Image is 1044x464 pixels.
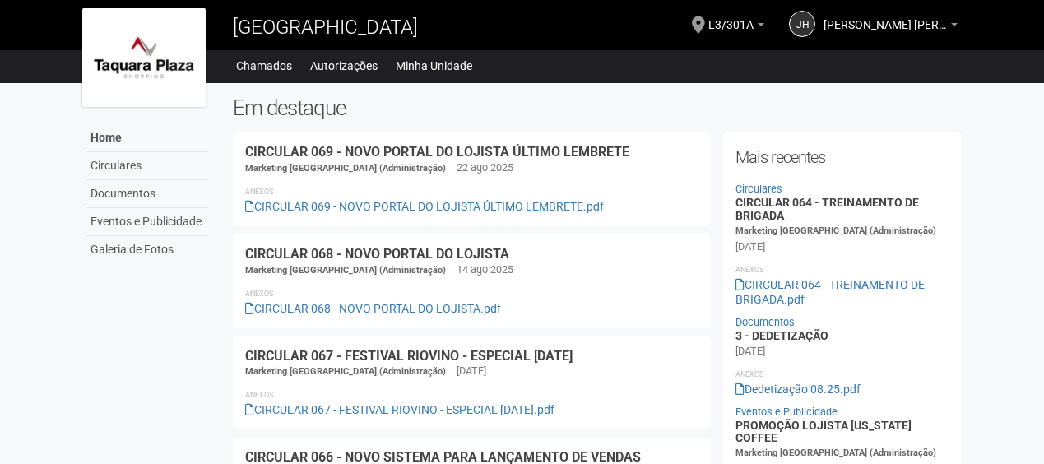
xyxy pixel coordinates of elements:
span: Marketing [GEOGRAPHIC_DATA] (Administração) [245,366,446,377]
li: Anexos [245,184,698,199]
a: Dedetização 08.25.pdf [735,383,861,396]
a: CIRCULAR 067 - FESTIVAL RIOVINO - ESPECIAL [DATE] [245,348,573,364]
a: Circulares [735,183,782,195]
span: Judith Helena [824,2,947,31]
a: Circulares [86,152,208,180]
span: [GEOGRAPHIC_DATA] [233,16,418,39]
a: CIRCULAR 067 - FESTIVAL RIOVINO - ESPECIAL [DATE].pdf [245,403,554,416]
div: [DATE] [457,364,486,378]
span: Marketing [GEOGRAPHIC_DATA] (Administração) [245,265,446,276]
a: PROMOÇÃO LOJISTA [US_STATE] COFFEE [735,419,912,444]
li: Anexos [245,286,698,301]
div: [DATE] [735,239,765,254]
a: 3 - DEDETIZAÇÃO [735,329,828,342]
a: L3/301A [708,21,764,34]
div: [DATE] [735,344,765,359]
a: Autorizações [310,54,378,77]
a: Home [86,124,208,152]
a: Eventos e Publicidade [86,208,208,236]
h2: Em destaque [233,95,963,120]
li: Anexos [245,387,698,402]
a: Documentos [735,316,795,328]
a: Eventos e Publicidade [735,406,838,418]
li: Anexos [735,262,950,277]
a: [PERSON_NAME] [PERSON_NAME] [824,21,958,34]
a: CIRCULAR 069 - NOVO PORTAL DO LOJISTA ÚLTIMO LEMBRETE [245,144,629,160]
a: CIRCULAR 069 - NOVO PORTAL DO LOJISTA ÚLTIMO LEMBRETE.pdf [245,200,604,213]
span: L3/301A [708,2,754,31]
span: Marketing [GEOGRAPHIC_DATA] (Administração) [735,448,936,458]
div: 22 ago 2025 [457,160,513,175]
a: Chamados [236,54,292,77]
div: 14 ago 2025 [457,262,513,277]
span: Marketing [GEOGRAPHIC_DATA] (Administração) [735,225,936,236]
a: Minha Unidade [396,54,472,77]
a: CIRCULAR 068 - NOVO PORTAL DO LOJISTA [245,246,509,262]
a: CIRCULAR 068 - NOVO PORTAL DO LOJISTA.pdf [245,302,501,315]
img: logo.jpg [82,8,206,107]
span: Marketing [GEOGRAPHIC_DATA] (Administração) [245,163,446,174]
a: JH [789,11,815,37]
a: CIRCULAR 064 - TREINAMENTO DE BRIGADA.pdf [735,278,925,306]
h2: Mais recentes [735,145,950,169]
li: Anexos [735,367,950,382]
a: Documentos [86,180,208,208]
a: Galeria de Fotos [86,236,208,263]
a: CIRCULAR 064 - TREINAMENTO DE BRIGADA [735,196,919,221]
